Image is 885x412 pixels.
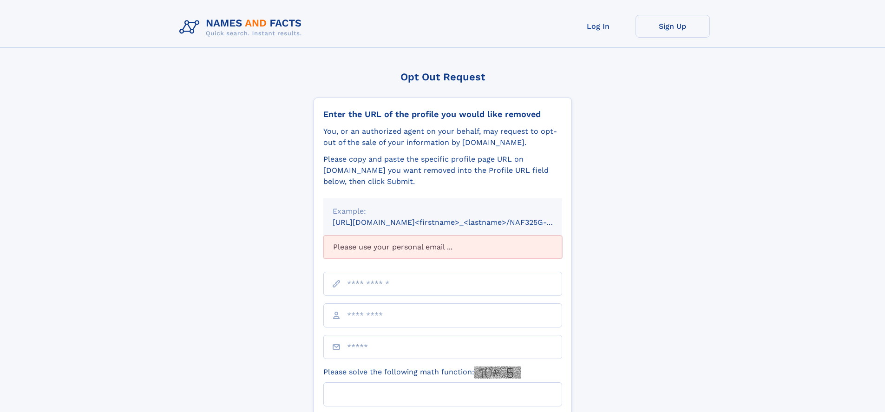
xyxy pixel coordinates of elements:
label: Please solve the following math function: [323,366,521,379]
div: Example: [333,206,553,217]
small: [URL][DOMAIN_NAME]<firstname>_<lastname>/NAF325G-xxxxxxxx [333,218,580,227]
div: You, or an authorized agent on your behalf, may request to opt-out of the sale of your informatio... [323,126,562,148]
div: Enter the URL of the profile you would like removed [323,109,562,119]
a: Sign Up [636,15,710,38]
div: Opt Out Request [314,71,572,83]
div: Please copy and paste the specific profile page URL on [DOMAIN_NAME] you want removed into the Pr... [323,154,562,187]
img: Logo Names and Facts [176,15,309,40]
a: Log In [561,15,636,38]
div: Please use your personal email ... [323,235,562,259]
